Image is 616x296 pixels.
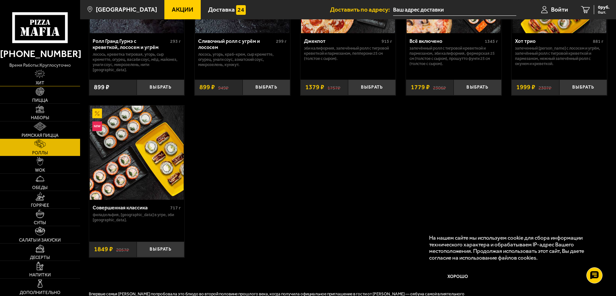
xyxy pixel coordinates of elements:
span: Римская пицца [22,133,59,138]
span: 1779 ₽ [411,84,430,91]
span: Войти [551,6,568,13]
div: Сливочный ролл с угрём и лососем [198,38,274,50]
div: Всё включено [409,38,483,44]
img: Новинка [92,121,102,131]
span: Акции [172,6,193,13]
span: 299 г [276,39,287,44]
p: лосось, угорь, краб-крем, Сыр креметте, огурец, унаги соус, азиатский соус, микрозелень, кунжут. [198,52,287,67]
img: Акционный [92,109,102,118]
s: 2306 ₽ [433,84,446,91]
span: 0 руб. [598,5,610,10]
p: На нашем сайте мы используем cookie для сбора информации технического характера и обрабатываем IP... [429,234,597,261]
s: 1757 ₽ [327,84,340,91]
span: Пицца [32,98,48,103]
button: Выбрать [454,80,501,95]
span: Супы [34,221,46,225]
span: 881 г [593,39,603,44]
img: 15daf4d41897b9f0e9f617042186c801.svg [236,5,246,15]
span: Наборы [31,116,49,120]
span: 1849 ₽ [94,246,113,253]
button: Выбрать [348,80,396,95]
button: Хорошо [429,267,487,287]
span: Напитки [29,273,51,277]
div: Хот трио [515,38,591,44]
div: Совершенная классика [93,205,169,211]
s: 2057 ₽ [116,246,129,253]
span: Дополнительно [20,291,60,295]
a: АкционныйНовинкаСовершенная классика [89,106,185,200]
span: 1345 г [485,39,498,44]
p: лосось, креветка тигровая, угорь, Сыр креметте, огурец, васаби соус, мёд, майонез, унаги соус, ми... [93,52,181,72]
p: Эби Калифорния, Запечённый ролл с тигровой креветкой и пармезаном, Пепперони 25 см (толстое с сыр... [304,46,392,61]
p: Запечённый ролл с тигровой креветкой и пармезаном, Эби Калифорния, Фермерская 25 см (толстое с сы... [409,46,498,66]
span: Горячее [31,203,49,208]
img: Совершенная классика [90,106,184,200]
span: 0 шт. [598,10,610,14]
button: Выбрать [559,80,607,95]
span: Доставить по адресу: [330,6,393,13]
span: Десерты [30,255,50,260]
span: 915 г [382,39,392,44]
span: 899 ₽ [94,84,109,91]
span: 899 ₽ [199,84,215,91]
span: Хит [36,81,44,85]
span: [GEOGRAPHIC_DATA] [96,6,157,13]
input: Ваш адрес доставки [393,4,516,16]
span: Салаты и закуски [19,238,61,243]
p: Филадельфия, [GEOGRAPHIC_DATA] в угре, Эби [GEOGRAPHIC_DATA]. [93,212,181,223]
span: Обеды [32,186,48,190]
s: 2307 ₽ [538,84,551,91]
span: 1999 ₽ [516,84,535,91]
span: Роллы [32,151,48,155]
span: 717 г [170,205,181,211]
span: 293 г [170,39,181,44]
span: WOK [35,168,45,173]
div: Ролл Гранд Гурмэ с креветкой, лососем и угрём [93,38,169,50]
button: Выбрать [137,80,184,95]
div: Джекпот [304,38,380,44]
span: 1379 ₽ [305,84,324,91]
button: Выбрать [243,80,290,95]
p: Запеченный [PERSON_NAME] с лососем и угрём, Запечённый ролл с тигровой креветкой и пармезаном, Не... [515,46,603,66]
button: Выбрать [137,242,184,257]
span: Доставка [208,6,235,13]
s: 949 ₽ [218,84,228,91]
